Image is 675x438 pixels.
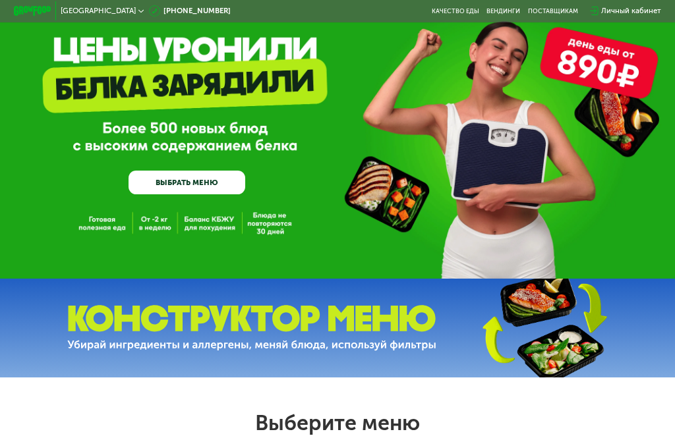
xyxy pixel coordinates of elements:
[601,5,661,16] div: Личный кабинет
[486,7,520,14] a: Вендинги
[61,7,136,14] span: [GEOGRAPHIC_DATA]
[432,7,479,14] a: Качество еды
[149,5,231,16] a: [PHONE_NUMBER]
[30,410,645,436] h2: Выберите меню
[129,171,245,194] a: ВЫБРАТЬ МЕНЮ
[528,7,578,14] div: поставщикам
